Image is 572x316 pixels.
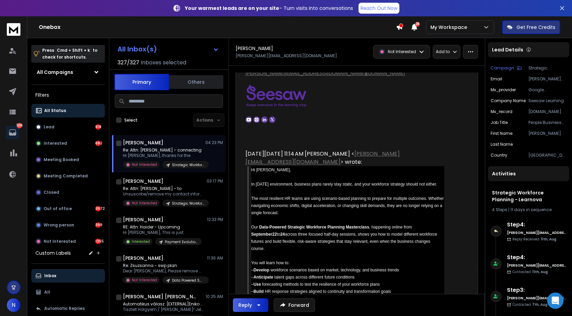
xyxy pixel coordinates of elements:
p: Contacted [512,269,548,274]
img: lZjXbOx5R8v0eCDTkWuuUdsJbxCq20uNbfdtRfJhkv-qNjCqlamNBK98AKBdlrj0a6WmNkOMZNj1kVfROF2DBsICXR3_QeZ9N... [261,116,268,123]
p: All Status [44,108,66,113]
p: 11:36 AM [207,255,223,261]
strong: Build [253,289,264,294]
p: [PERSON_NAME] [528,131,567,136]
h1: [PERSON_NAME] [PERSON_NAME] [123,293,198,300]
strong: September [251,232,272,237]
label: Select [124,117,138,123]
p: Hi [PERSON_NAME], This is just [123,230,202,235]
button: Inbox [31,269,105,283]
div: 3972 [95,206,101,211]
p: Data Powered SWP - Keynotive [172,278,205,283]
p: Re: Attn: [PERSON_NAME] - connecting [123,147,205,153]
p: Lead [44,124,54,130]
img: vEMmRWgXTbJaOKuGqXUjeZpkql3Cu4Qj1fsDDpMc0dlNDbwEfrB-Zx2pWbH8c7xBpbIZrMu22-qPpAP0zQ6pLgjyuW4JgXjME... [269,116,275,123]
button: Automatic Replies [31,302,105,315]
a: [PERSON_NAME][EMAIL_ADDRESS][DOMAIN_NAME] [245,69,365,77]
button: All Inbox(s) [112,42,224,56]
p: job title [491,120,508,125]
p: Not Interested [132,201,157,206]
p: [DOMAIN_NAME] [528,109,567,114]
p: Add to [436,49,450,54]
span: The most resilient HR teams are using scenario-based planning to prepare for multiple outcomes. W... [251,196,444,215]
button: All Campaigns [31,65,105,79]
div: 682 [95,141,101,146]
span: 11th, Aug [541,237,556,242]
span: 11 days in sequence [510,207,552,212]
p: Reply Received [512,237,556,242]
div: 918 [95,124,101,130]
p: Payment Evolution - Keynotive [165,239,197,244]
p: Meeting Completed [44,173,88,179]
div: | [492,207,565,212]
p: Closed [44,190,59,195]
h1: Onebox [39,23,396,31]
h1: Strategic Workforce Planning - Learnova [492,189,565,203]
button: Meeting Booked [31,153,105,167]
strong: Use [253,282,261,287]
h6: Step 4 : [507,221,567,229]
div: Activities [488,166,569,181]
p: Get Free Credits [517,24,555,31]
button: Out of office3972 [31,202,105,216]
p: 7296 [17,123,22,128]
button: Closed [31,186,105,199]
h6: [PERSON_NAME][EMAIL_ADDRESS][DOMAIN_NAME] [507,230,567,235]
div: [DATE][DATE] 11:14 AM [PERSON_NAME] < > wrote: [245,150,444,166]
p: Lead Details [492,46,523,53]
p: [PERSON_NAME][EMAIL_ADDRESS][DOMAIN_NAME] [236,53,337,59]
p: Dear [PERSON_NAME], Please remove my [123,268,205,274]
button: Primary [114,74,169,90]
button: Wrong person369 [31,218,105,232]
p: Last Name [491,142,513,147]
button: Others [169,75,223,90]
p: Not Interested [132,162,157,167]
span: 7th, Aug [532,302,547,307]
span: 327 / 327 [117,59,139,67]
p: Not Interested [132,278,157,283]
p: RE: Attn: Haider - Upcoming [123,224,202,230]
strong: Your warmest leads are on your site [185,5,279,12]
p: Interested [132,239,150,244]
p: Seesaw Learning [528,98,567,104]
p: First Name [491,131,512,136]
p: Re: Attn: [PERSON_NAME] - to [123,186,205,191]
h1: All Campaigns [37,69,73,76]
span: [PERSON_NAME][EMAIL_ADDRESS][DOMAIN_NAME] [245,70,365,76]
p: Out of office [44,206,72,211]
p: Strategic Workforce Planning - Learnova [172,162,205,168]
p: – Turn visits into conversations [185,5,353,12]
h3: Custom Labels [35,250,71,256]
p: Strategic Workforce Planning - Learnova [528,65,567,71]
a: 7296 [6,126,19,139]
strong: 24 [280,232,285,237]
div: 1355 [95,239,101,244]
button: Campaign [491,65,522,71]
button: Forward [274,298,315,312]
p: Meeting Booked [44,157,79,162]
p: Press to check for shortcuts. [42,47,97,61]
span: You will learn how to: – workforce scenarios based on market, technology, and business trends – t... [251,260,399,301]
span: In [DATE] environment, business plans rarely stay static, and your workforce strategy should not ... [251,182,437,187]
span: Hi [PERSON_NAME], [251,168,291,172]
p: People Business Partner, GTM [528,120,567,125]
strong: Data-Powered Strategic Workforce Planning Masterclass [259,225,369,230]
a: Reach Out Now [359,3,399,14]
h1: [PERSON_NAME] [123,255,163,262]
p: mx_provider [491,87,516,93]
button: N [7,298,20,312]
h6: [PERSON_NAME][EMAIL_ADDRESS][DOMAIN_NAME] [507,296,567,301]
span: [DOMAIN_NAME] [367,70,405,76]
h1: All Inbox(s) [117,46,157,52]
p: My Workspace [430,24,470,31]
h6: Step 3 : [507,286,567,294]
span: 28 [415,22,420,27]
div: Open Intercom Messenger [547,293,563,309]
button: Interested682 [31,137,105,150]
h1: [PERSON_NAME] [123,216,163,223]
p: Not Interested [44,239,76,244]
button: All Status [31,104,105,117]
h3: Filters [31,90,105,100]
